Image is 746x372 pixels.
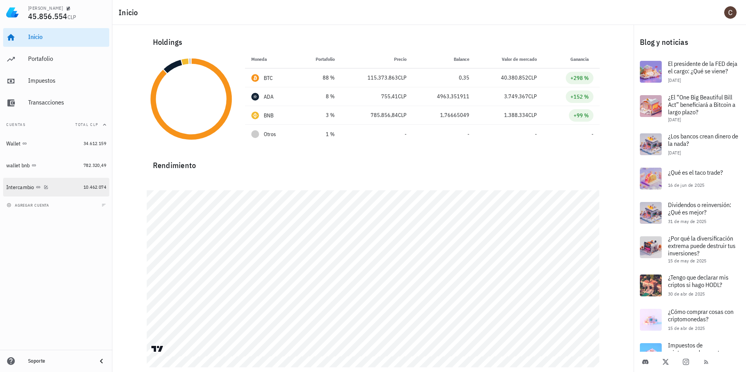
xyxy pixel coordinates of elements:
div: Holdings [147,30,600,55]
div: ADA [264,93,274,101]
span: 31 de may de 2025 [668,218,707,224]
a: ¿Por qué la diversificación extrema puede destruir tus inversiones? 15 de may de 2025 [634,230,746,268]
span: ¿El “One Big Beautiful Bill Act” beneficiará a Bitcoin a largo plazo? [668,93,735,116]
a: Transacciones [3,94,109,112]
span: 15 de abr de 2025 [668,325,705,331]
div: 88 % [303,74,334,82]
h1: Inicio [119,6,141,19]
span: [DATE] [668,117,681,122]
div: ADA-icon [251,93,259,101]
a: Inicio [3,28,109,47]
span: 3.749.367 [504,93,528,100]
div: BTC [264,74,273,82]
span: CLP [398,93,407,100]
div: Rendimiento [147,153,600,172]
span: El presidente de la FED deja el cargo: ¿Qué se viene? [668,60,737,75]
a: Charting by TradingView [151,345,164,353]
div: BNB-icon [251,112,259,119]
a: ¿Cómo comprar cosas con criptomonedas? 15 de abr de 2025 [634,303,746,337]
a: El presidente de la FED deja el cargo: ¿Qué se viene? [DATE] [634,55,746,89]
th: Balance [413,50,476,69]
span: 16 de jun de 2025 [668,182,705,188]
a: Dividendos o reinversión: ¿Qué es mejor? 31 de may de 2025 [634,196,746,230]
span: 755,41 [381,93,398,100]
span: ¿Los bancos crean dinero de la nada? [668,132,738,147]
th: Precio [341,50,413,69]
div: Inicio [28,33,106,41]
span: Ganancia [570,56,593,62]
div: +298 % [570,74,589,82]
span: agregar cuenta [8,203,49,208]
div: 1,76665049 [419,111,469,119]
div: BNB [264,112,274,119]
div: +152 % [570,93,589,101]
span: 34.612.159 [83,140,106,146]
div: Portafolio [28,55,106,62]
a: ¿El “One Big Beautiful Bill Act” beneficiará a Bitcoin a largo plazo? [DATE] [634,89,746,127]
a: Impuestos [3,72,109,90]
span: 785.856,84 [371,112,398,119]
span: CLP [398,112,407,119]
div: 3 % [303,111,334,119]
a: wallet bnb 782.320,49 [3,156,109,175]
div: Blog y noticias [634,30,746,55]
a: Wallet 34.612.159 [3,134,109,153]
span: 10.462.074 [83,184,106,190]
img: LedgiFi [6,6,19,19]
span: CLP [398,74,407,81]
div: 1 % [303,130,334,138]
div: [PERSON_NAME] [28,5,63,11]
th: Moneda [245,50,297,69]
span: ¿Cómo comprar cosas con criptomonedas? [668,308,734,323]
div: avatar [724,6,737,19]
a: ¿Tengo que declarar mis criptos si hago HODL? 30 de abr de 2025 [634,268,746,303]
a: ¿Qué es el taco trade? 16 de jun de 2025 [634,161,746,196]
th: Valor de mercado [476,50,543,69]
button: agregar cuenta [5,201,53,209]
a: Portafolio [3,50,109,69]
div: Transacciones [28,99,106,106]
span: CLP [67,14,76,21]
span: 40.380.852 [501,74,528,81]
a: ¿Los bancos crean dinero de la nada? [DATE] [634,127,746,161]
span: - [467,131,469,138]
span: ¿Por qué la diversificación extrema puede destruir tus inversiones? [668,234,735,257]
th: Portafolio [297,50,341,69]
span: 45.856.554 [28,11,67,21]
div: 4963,351911 [419,92,469,101]
span: - [535,131,537,138]
div: wallet bnb [6,162,30,169]
span: - [591,131,593,138]
div: 8 % [303,92,334,101]
div: Impuestos [28,77,106,84]
button: CuentasTotal CLP [3,115,109,134]
span: ¿Tengo que declarar mis criptos si hago HODL? [668,273,728,289]
div: BTC-icon [251,74,259,82]
span: ¿Qué es el taco trade? [668,168,723,176]
span: 30 de abr de 2025 [668,291,705,297]
span: 15 de may de 2025 [668,258,707,264]
span: [DATE] [668,77,681,83]
div: 0,35 [419,74,469,82]
div: +99 % [574,112,589,119]
div: Wallet [6,140,21,147]
span: Dividendos o reinversión: ¿Qué es mejor? [668,201,731,216]
span: 115.373.863 [368,74,398,81]
span: 1.388.334 [504,112,528,119]
span: 782.320,49 [83,162,106,168]
span: [DATE] [668,150,681,156]
div: Soporte [28,358,91,364]
span: CLP [528,112,537,119]
span: - [405,131,407,138]
div: Intercambio [6,184,34,191]
span: Otros [264,130,276,138]
span: CLP [528,74,537,81]
span: Total CLP [75,122,98,127]
a: Intercambio 10.462.074 [3,178,109,197]
span: CLP [528,93,537,100]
